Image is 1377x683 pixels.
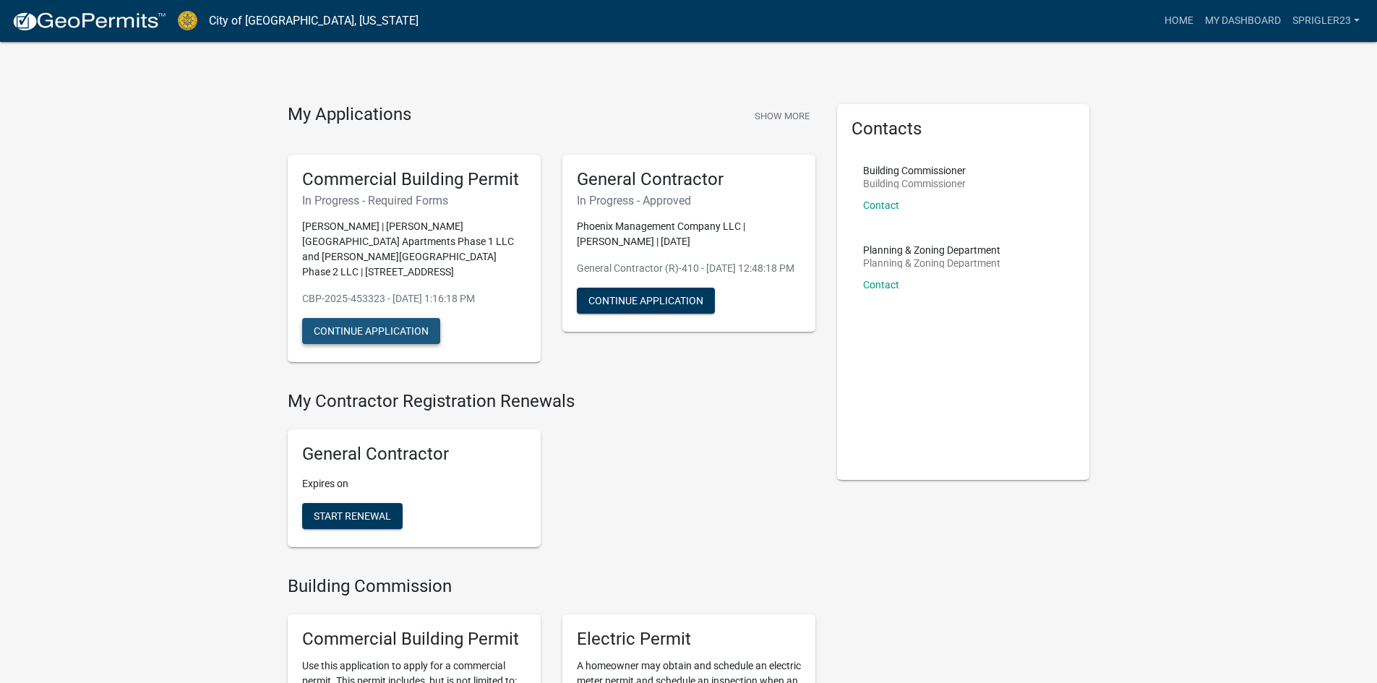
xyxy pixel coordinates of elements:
[302,219,526,280] p: [PERSON_NAME] | [PERSON_NAME][GEOGRAPHIC_DATA] Apartments Phase 1 LLC and [PERSON_NAME][GEOGRAPHI...
[577,629,801,650] h5: Electric Permit
[288,391,815,559] wm-registration-list-section: My Contractor Registration Renewals
[302,629,526,650] h5: Commercial Building Permit
[302,476,526,491] p: Expires on
[178,11,197,30] img: City of Jeffersonville, Indiana
[302,444,526,465] h5: General Contractor
[302,291,526,306] p: CBP-2025-453323 - [DATE] 1:16:18 PM
[1159,7,1199,35] a: Home
[863,166,966,176] p: Building Commissioner
[863,279,899,291] a: Contact
[302,194,526,207] h6: In Progress - Required Forms
[577,169,801,190] h5: General Contractor
[288,576,815,597] h4: Building Commission
[749,104,815,128] button: Show More
[288,104,411,126] h4: My Applications
[302,318,440,344] button: Continue Application
[209,9,419,33] a: City of [GEOGRAPHIC_DATA], [US_STATE]
[1287,7,1365,35] a: Sprigler23
[302,169,526,190] h5: Commercial Building Permit
[577,261,801,276] p: General Contractor (R)-410 - [DATE] 12:48:18 PM
[577,219,801,249] p: Phoenix Management Company LLC | [PERSON_NAME] | [DATE]
[863,245,1000,255] p: Planning & Zoning Department
[577,288,715,314] button: Continue Application
[863,199,899,211] a: Contact
[863,258,1000,268] p: Planning & Zoning Department
[314,510,391,522] span: Start Renewal
[851,119,1076,139] h5: Contacts
[863,179,966,189] p: Building Commissioner
[1199,7,1287,35] a: My Dashboard
[302,503,403,529] button: Start Renewal
[577,194,801,207] h6: In Progress - Approved
[288,391,815,412] h4: My Contractor Registration Renewals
